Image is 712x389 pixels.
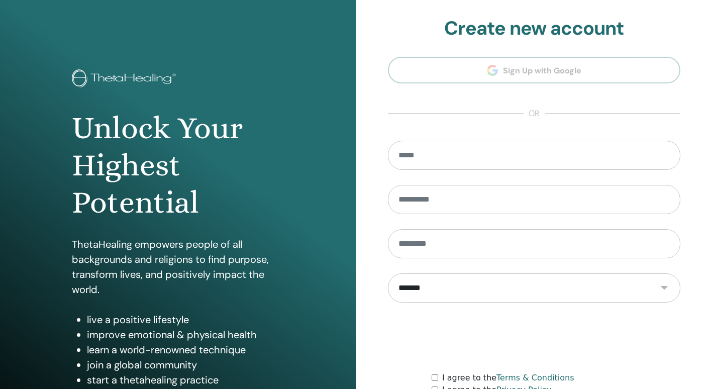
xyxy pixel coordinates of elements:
h2: Create new account [388,17,681,40]
iframe: reCAPTCHA [458,318,611,357]
li: join a global community [87,357,284,372]
span: or [524,108,545,120]
li: start a thetahealing practice [87,372,284,387]
li: learn a world-renowned technique [87,342,284,357]
p: ThetaHealing empowers people of all backgrounds and religions to find purpose, transform lives, a... [72,237,284,297]
li: live a positive lifestyle [87,312,284,327]
h1: Unlock Your Highest Potential [72,110,284,222]
li: improve emotional & physical health [87,327,284,342]
a: Terms & Conditions [496,373,574,382]
label: I agree to the [442,372,574,384]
